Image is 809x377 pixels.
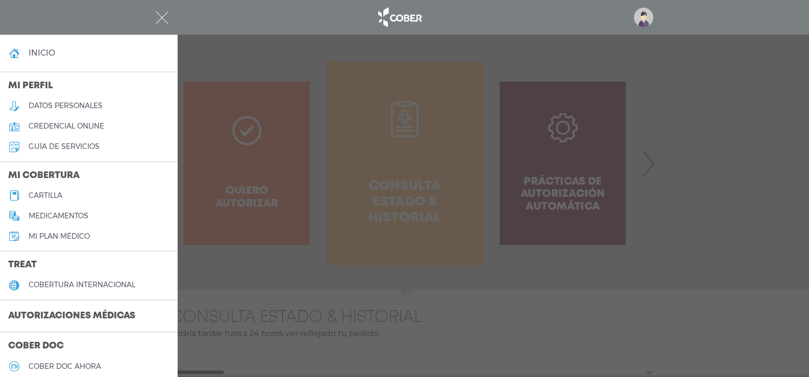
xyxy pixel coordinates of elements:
h5: medicamentos [29,212,88,220]
img: logo_cober_home-white.png [373,5,426,30]
img: profile-placeholder.svg [634,8,653,27]
h5: cartilla [29,191,62,200]
img: Cober_menu-close-white.svg [156,11,168,24]
h5: Mi plan médico [29,232,90,241]
h5: credencial online [29,122,104,131]
h4: inicio [29,48,55,58]
h5: Cober doc ahora [29,362,101,371]
h5: datos personales [29,102,103,110]
h5: cobertura internacional [29,281,135,289]
h5: guía de servicios [29,142,100,151]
